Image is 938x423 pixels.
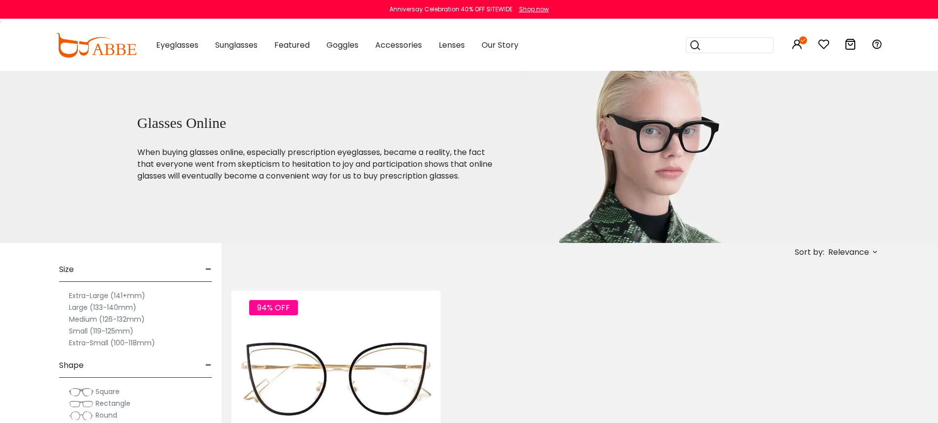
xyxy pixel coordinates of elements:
span: Round [96,410,117,420]
img: glasses online [520,71,770,243]
span: - [205,258,212,281]
label: Medium (126-132mm) [69,313,145,325]
div: Shop now [519,5,549,14]
p: When buying glasses online, especially prescription eyeglasses, became a reality, the fact that e... [137,147,496,182]
span: Our Story [482,39,518,51]
span: Goggles [326,39,358,51]
h1: Glasses Online [137,114,496,132]
label: Large (133-140mm) [69,302,136,313]
img: Square.png [69,387,94,397]
span: Eyeglasses [156,39,198,51]
div: Anniversay Celebration 40% OFF SITEWIDE [389,5,513,14]
img: abbeglasses.com [56,33,136,58]
span: Featured [274,39,310,51]
span: Relevance [828,243,869,261]
span: Lenses [439,39,465,51]
span: Shape [59,354,84,377]
span: 94% OFF [249,300,298,315]
label: Small (119-125mm) [69,325,133,337]
span: Sort by: [795,246,824,258]
label: Extra-Large (141+mm) [69,290,145,302]
span: Accessories [375,39,422,51]
span: Size [59,258,74,281]
span: Square [96,387,120,396]
img: Round.png [69,411,94,421]
a: Shop now [514,5,549,13]
label: Extra-Small (100-118mm) [69,337,155,349]
img: Rectangle.png [69,399,94,409]
span: Rectangle [96,398,130,408]
span: Sunglasses [215,39,258,51]
span: - [205,354,212,377]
